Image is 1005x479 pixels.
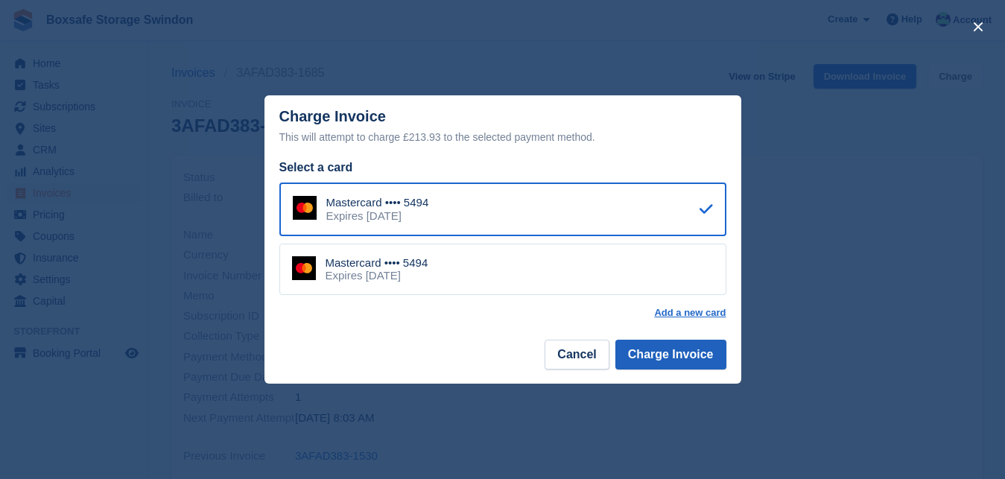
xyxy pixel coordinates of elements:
button: close [966,15,990,39]
div: Mastercard •••• 5494 [326,256,428,270]
div: This will attempt to charge £213.93 to the selected payment method. [279,128,726,146]
div: Expires [DATE] [326,209,429,223]
div: Charge Invoice [279,108,726,146]
img: Mastercard Logo [293,196,317,220]
button: Charge Invoice [615,340,726,369]
button: Cancel [545,340,609,369]
img: Mastercard Logo [292,256,316,280]
div: Select a card [279,159,726,177]
div: Mastercard •••• 5494 [326,196,429,209]
a: Add a new card [654,307,726,319]
div: Expires [DATE] [326,269,428,282]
